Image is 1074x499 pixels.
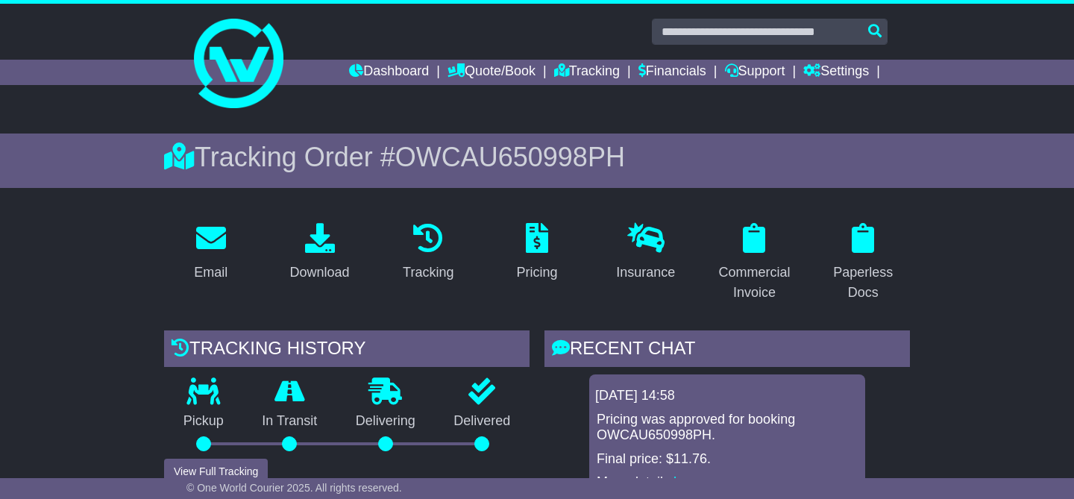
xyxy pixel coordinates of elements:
a: Pricing [507,218,568,288]
p: Delivered [435,413,530,430]
button: View Full Tracking [164,459,268,485]
p: Pricing was approved for booking OWCAU650998PH. [597,412,858,444]
a: Tracking [554,60,620,85]
a: Financials [638,60,706,85]
p: Pickup [164,413,243,430]
p: Final price: $11.76. [597,451,858,468]
div: Commercial Invoice [717,263,792,303]
div: Pricing [517,263,558,283]
a: Settings [803,60,869,85]
div: Download [290,263,350,283]
span: OWCAU650998PH [395,142,625,172]
a: Download [280,218,359,288]
div: Insurance [616,263,675,283]
p: In Transit [243,413,337,430]
a: here [673,474,700,489]
a: Support [725,60,785,85]
a: Paperless Docs [816,218,910,308]
div: Paperless Docs [826,263,900,303]
a: Email [184,218,237,288]
a: Insurance [606,218,685,288]
p: Delivering [336,413,435,430]
div: Email [194,263,227,283]
div: [DATE] 14:58 [595,388,859,404]
span: © One World Courier 2025. All rights reserved. [186,482,402,494]
a: Commercial Invoice [708,218,802,308]
div: Tracking Order # [164,141,910,173]
div: Tracking history [164,330,530,371]
div: RECENT CHAT [544,330,910,371]
a: Quote/Book [447,60,536,85]
p: More details: . [597,474,858,491]
a: Dashboard [349,60,429,85]
a: Tracking [393,218,463,288]
div: Tracking [403,263,453,283]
